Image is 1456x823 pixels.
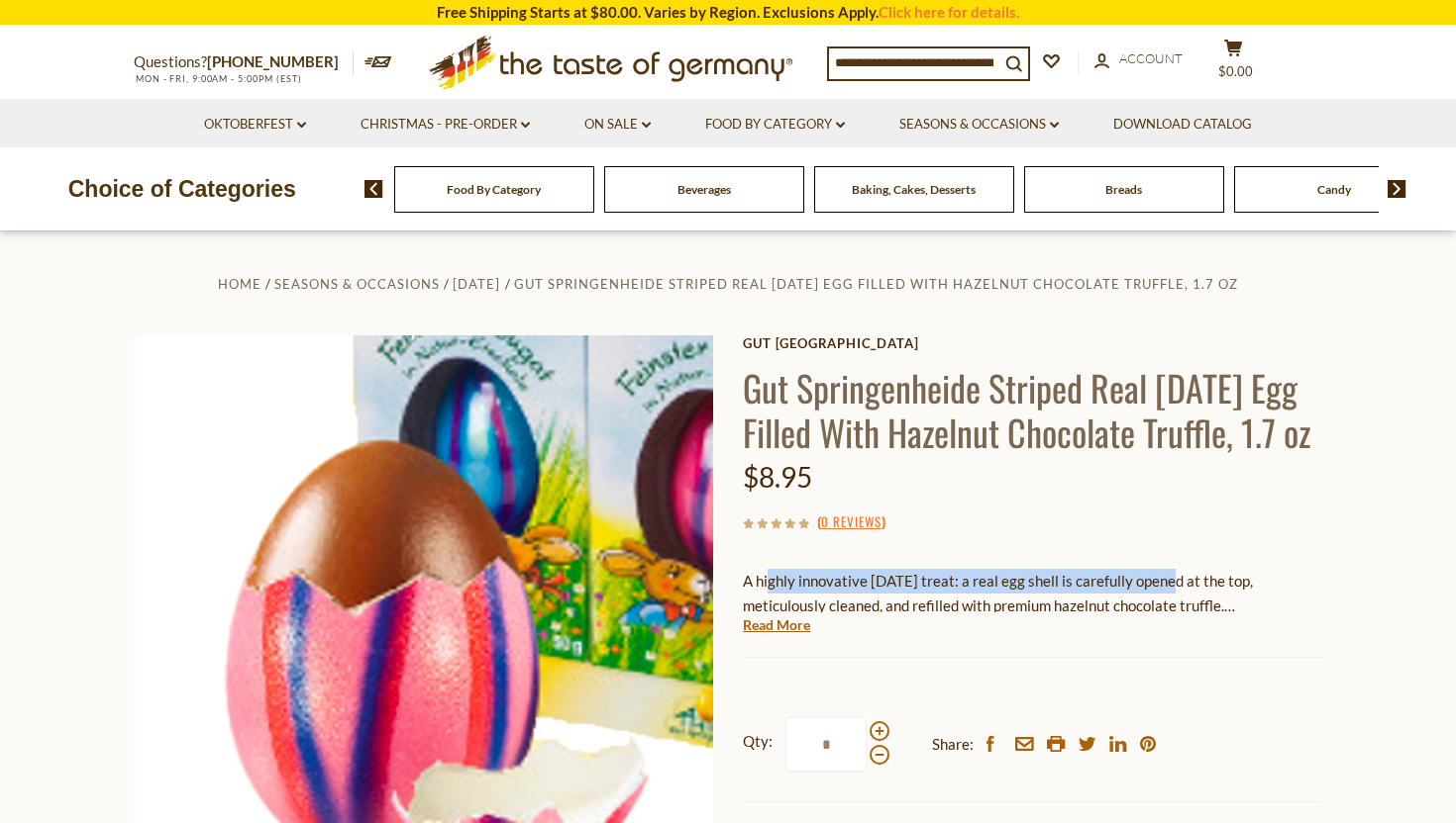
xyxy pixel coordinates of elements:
p: Questions? [134,49,354,75]
a: Beverages [677,182,731,197]
a: Gut [GEOGRAPHIC_DATA] [743,335,1322,351]
a: Oktoberfest [204,114,306,136]
a: Food By Category [447,182,541,197]
p: A highly innovative [DATE] treat: a real egg shell is carefully opened at the top, meticulously c... [743,569,1322,618]
span: $0.00 [1218,63,1253,79]
a: Baking, Cakes, Desserts [852,182,976,197]
span: Share: [932,732,974,757]
span: Account [1119,50,1183,66]
button: $0.00 [1203,39,1263,88]
span: $8.95 [743,460,812,494]
a: 0 Reviews [821,511,882,533]
a: On Sale [584,114,651,136]
a: Breads [1105,182,1142,197]
img: previous arrow [364,180,383,198]
a: Download Catalog [1113,114,1252,136]
a: Christmas - PRE-ORDER [361,114,530,136]
a: [PHONE_NUMBER] [207,52,339,70]
a: Candy [1317,182,1351,197]
a: Food By Category [705,114,845,136]
a: Click here for details. [879,3,1019,21]
a: Home [218,276,261,292]
a: Read More [743,615,810,635]
span: MON - FRI, 9:00AM - 5:00PM (EST) [134,73,302,84]
a: Gut Springenheide Striped Real [DATE] Egg Filled With Hazelnut Chocolate Truffle, 1.7 oz [514,276,1238,292]
img: next arrow [1388,180,1406,198]
h1: Gut Springenheide Striped Real [DATE] Egg Filled With Hazelnut Chocolate Truffle, 1.7 oz [743,365,1322,454]
span: ( ) [817,511,885,531]
strong: Qty: [743,729,773,754]
a: Seasons & Occasions [274,276,440,292]
a: Seasons & Occasions [899,114,1059,136]
input: Qty: [785,717,867,772]
a: Account [1094,48,1183,70]
a: [DATE] [453,276,500,292]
